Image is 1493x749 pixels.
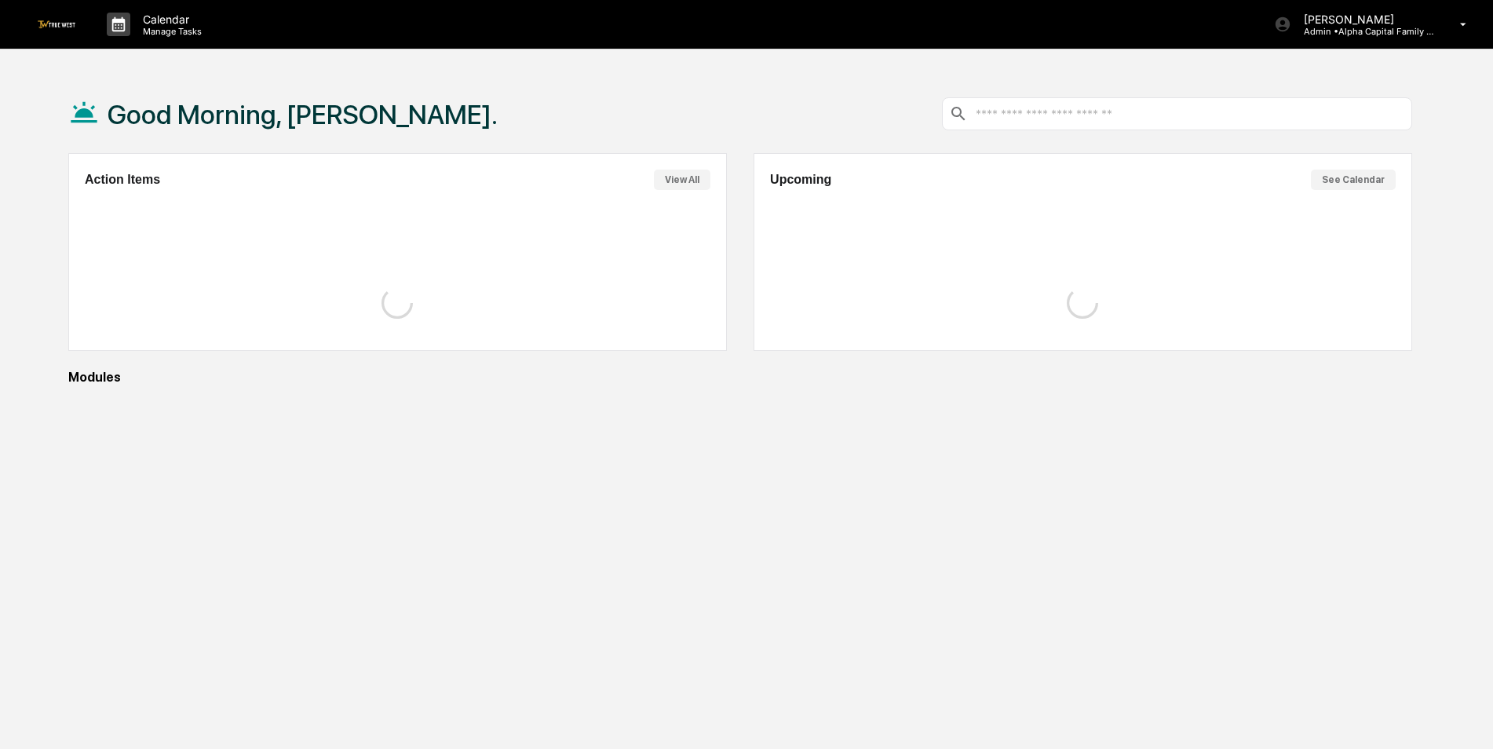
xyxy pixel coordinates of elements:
p: Admin • Alpha Capital Family Office [1291,26,1437,37]
h1: Good Morning, [PERSON_NAME]. [108,99,498,130]
h2: Upcoming [770,173,831,187]
img: logo [38,20,75,27]
p: [PERSON_NAME] [1291,13,1437,26]
p: Calendar [130,13,210,26]
button: See Calendar [1311,170,1396,190]
button: View All [654,170,710,190]
p: Manage Tasks [130,26,210,37]
h2: Action Items [85,173,160,187]
div: Modules [68,370,1412,385]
